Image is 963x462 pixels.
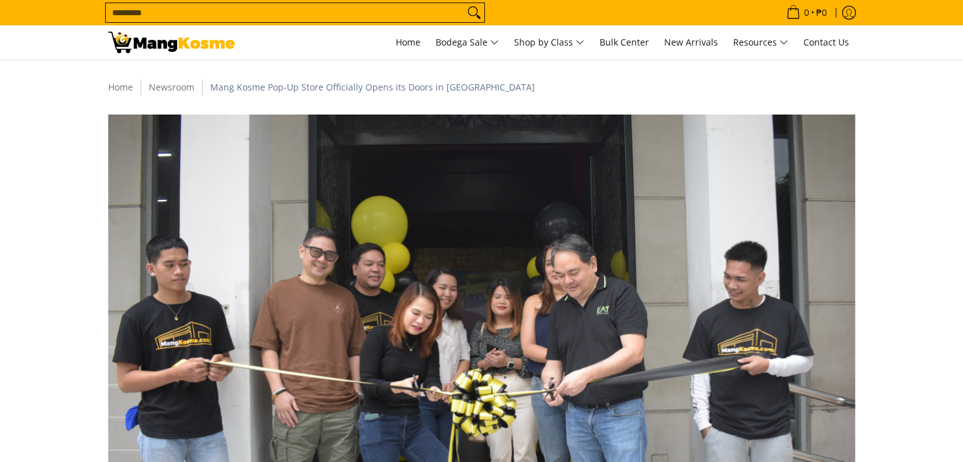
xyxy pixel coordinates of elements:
[108,32,235,53] img: Mang Kosme Makati Pop-up Store is Here! l Mang Kosme Newsroom
[514,35,584,51] span: Shop by Class
[102,79,862,96] nav: Breadcrumbs
[803,36,849,48] span: Contact Us
[429,25,505,59] a: Bodega Sale
[210,81,535,93] span: Mang Kosme Pop-Up Store Officially Opens its Doors in [GEOGRAPHIC_DATA]
[149,81,194,93] a: Newsroom
[658,25,724,59] a: New Arrivals
[814,8,829,17] span: ₱0
[664,36,718,48] span: New Arrivals
[248,25,855,59] nav: Main Menu
[600,36,649,48] span: Bulk Center
[396,36,420,48] span: Home
[783,6,831,20] span: •
[727,25,795,59] a: Resources
[508,25,591,59] a: Shop by Class
[464,3,484,22] button: Search
[593,25,655,59] a: Bulk Center
[108,81,133,93] a: Home
[733,35,788,51] span: Resources
[436,35,499,51] span: Bodega Sale
[802,8,811,17] span: 0
[389,25,427,59] a: Home
[797,25,855,59] a: Contact Us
